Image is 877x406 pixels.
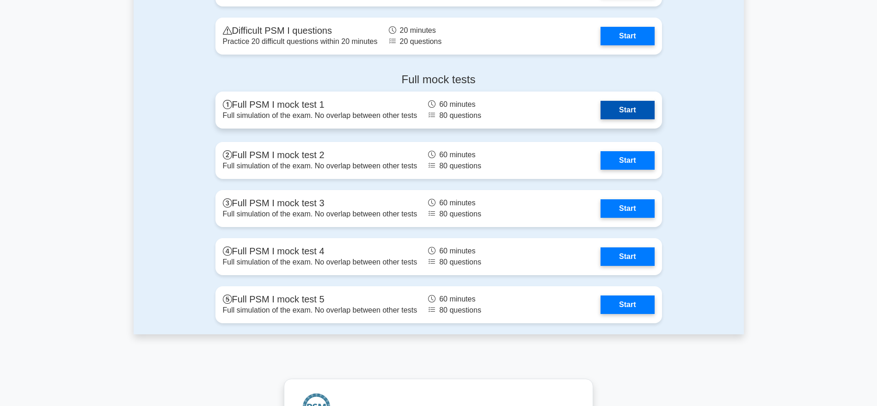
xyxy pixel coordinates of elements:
[215,73,662,86] h4: Full mock tests
[601,247,654,266] a: Start
[601,101,654,119] a: Start
[601,151,654,170] a: Start
[601,27,654,45] a: Start
[601,199,654,218] a: Start
[601,295,654,314] a: Start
